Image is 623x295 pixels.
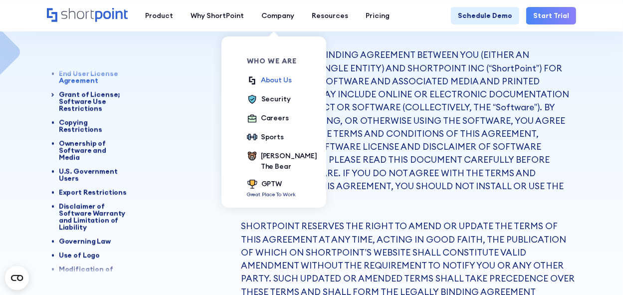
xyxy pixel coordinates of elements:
[312,10,348,21] div: Resources
[247,151,317,172] a: [PERSON_NAME] The Bear
[59,91,129,112] div: Grant of License; Software Use Restrictions
[247,191,296,199] p: Great Place To Work
[573,247,623,295] iframe: Chat Widget
[59,70,129,84] div: End User License Agreement
[59,266,129,280] div: Modification of Agreement
[247,75,292,87] a: About Us
[261,75,292,85] div: About Us
[59,119,129,133] div: Copying Restrictions
[145,10,173,21] div: Product
[247,113,289,125] a: Careers
[261,94,291,104] div: Security
[261,151,317,172] div: [PERSON_NAME] The Bear
[59,238,129,245] div: Governing Law
[261,113,289,123] div: Careers
[59,203,129,231] div: Disclaimer of Software Warranty and Limitation of Liability
[241,48,576,206] p: THIS IS A LEGALLY BINDING AGREEMENT BETWEEN YOU (EITHER AN INDIVIDUAL OR A SINGLE ENTITY) AND SHO...
[247,94,291,106] a: Security
[59,189,129,196] div: Export Restrictions
[5,266,29,290] button: Open CMP widget
[59,168,129,182] div: U.S. Government Users
[247,132,284,144] a: Sports
[261,179,282,189] div: GPTW
[247,57,317,64] div: Who we are
[451,7,519,24] a: Schedule Demo
[303,7,357,24] a: Resources
[357,7,399,24] a: Pricing
[191,10,244,21] div: Why ShortPoint
[261,132,284,142] div: Sports
[247,179,296,191] a: GPTW
[261,10,294,21] div: Company
[366,10,390,21] div: Pricing
[59,140,129,161] div: Ownership of Software and Media
[47,8,128,23] a: Home
[137,7,182,24] a: Product
[253,7,303,24] a: Company
[526,7,576,24] a: Start Trial
[59,252,129,259] div: Use of Logo
[182,7,253,24] a: Why ShortPoint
